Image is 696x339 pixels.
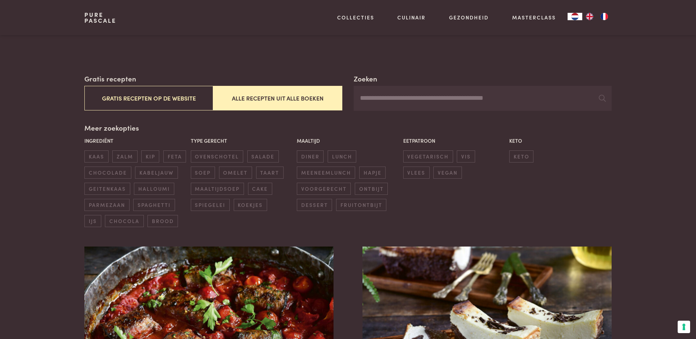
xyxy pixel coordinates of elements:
[297,199,332,211] span: dessert
[337,14,374,21] a: Collecties
[84,12,116,23] a: PurePascale
[135,167,178,179] span: kabeljauw
[297,167,355,179] span: meeneemlunch
[433,167,462,179] span: vegan
[678,321,690,333] button: Uw voorkeuren voor toestemming voor trackingtechnologieën
[336,199,386,211] span: fruitontbijt
[84,73,136,84] label: Gratis recepten
[568,13,582,20] a: NL
[84,86,213,110] button: Gratis recepten op de website
[248,183,272,195] span: cake
[403,150,453,163] span: vegetarisch
[354,73,377,84] label: Zoeken
[397,14,426,21] a: Culinair
[84,199,129,211] span: parmezaan
[457,150,475,163] span: vis
[568,13,582,20] div: Language
[328,150,356,163] span: lunch
[297,150,324,163] span: diner
[597,13,612,20] a: FR
[84,167,131,179] span: chocolade
[582,13,612,20] ul: Language list
[509,137,612,145] p: Keto
[219,167,252,179] span: omelet
[141,150,159,163] span: kip
[84,215,101,227] span: ijs
[355,183,388,195] span: ontbijt
[297,137,399,145] p: Maaltijd
[449,14,489,21] a: Gezondheid
[191,199,230,211] span: spiegelei
[297,183,351,195] span: voorgerecht
[191,150,243,163] span: ovenschotel
[509,150,533,163] span: keto
[163,150,186,163] span: feta
[84,150,108,163] span: kaas
[112,150,137,163] span: zalm
[191,183,244,195] span: maaltijdsoep
[582,13,597,20] a: EN
[191,137,293,145] p: Type gerecht
[403,167,430,179] span: vlees
[191,167,215,179] span: soep
[247,150,279,163] span: salade
[134,183,174,195] span: halloumi
[84,137,187,145] p: Ingrediënt
[403,137,506,145] p: Eetpatroon
[359,167,386,179] span: hapje
[84,183,130,195] span: geitenkaas
[105,215,143,227] span: chocola
[213,86,342,110] button: Alle recepten uit alle boeken
[133,199,175,211] span: spaghetti
[234,199,267,211] span: koekjes
[512,14,556,21] a: Masterclass
[147,215,178,227] span: brood
[568,13,612,20] aside: Language selected: Nederlands
[256,167,284,179] span: taart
